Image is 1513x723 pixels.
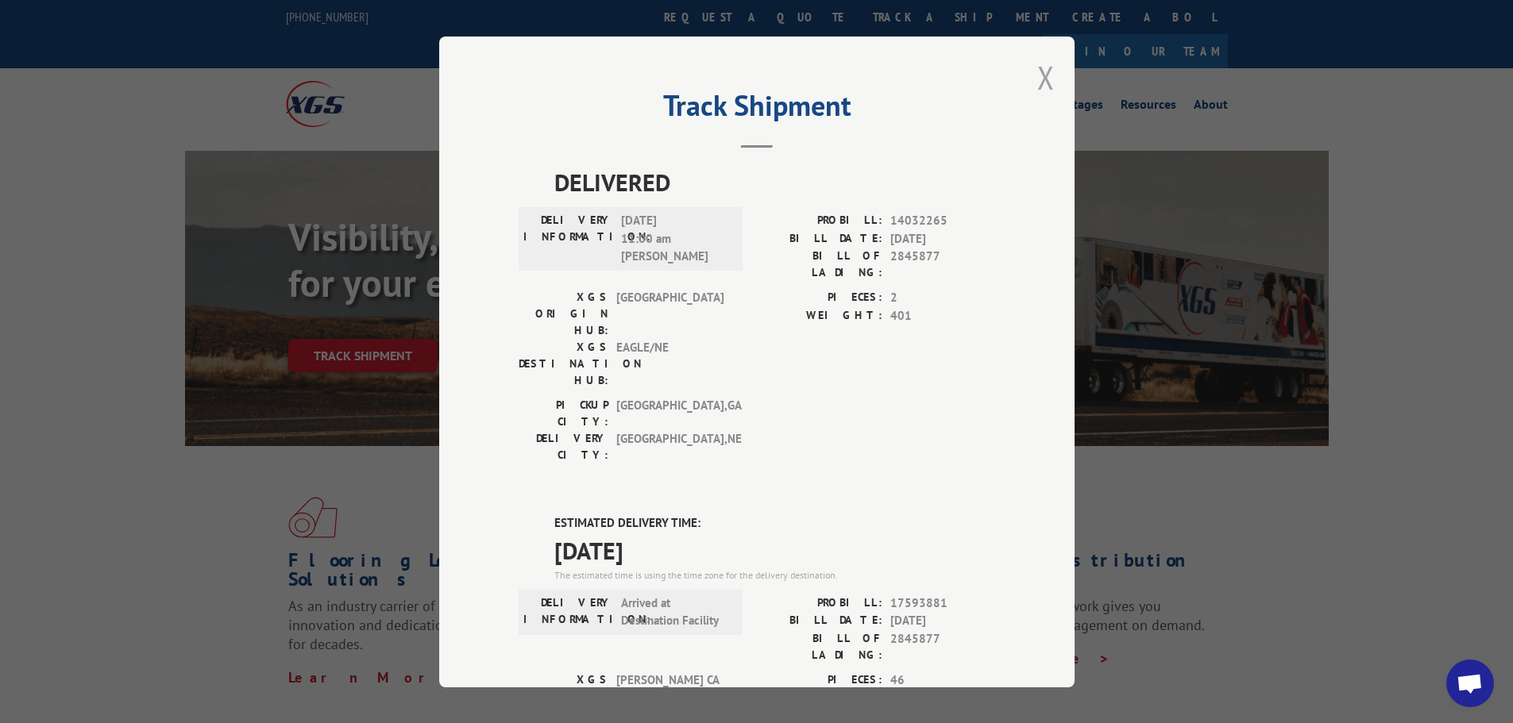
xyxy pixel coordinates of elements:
[890,212,995,230] span: 14032265
[757,212,882,230] label: PROBILL:
[519,289,608,339] label: XGS ORIGIN HUB:
[1446,660,1494,707] a: Open chat
[621,594,728,629] span: Arrived at Destination Facility
[554,532,995,567] span: [DATE]
[1037,56,1055,98] button: Close modal
[890,612,995,630] span: [DATE]
[757,306,882,325] label: WEIGHT:
[757,629,882,663] label: BILL OF LADING:
[519,671,608,721] label: XGS ORIGIN HUB:
[890,229,995,248] span: [DATE]
[616,671,724,721] span: [PERSON_NAME] CA
[519,430,608,463] label: DELIVERY CITY:
[890,671,995,689] span: 46
[519,397,608,430] label: PICKUP CITY:
[523,594,613,629] label: DELIVERY INFORMATION:
[554,164,995,200] span: DELIVERED
[757,594,882,612] label: PROBILL:
[757,612,882,630] label: BILL DATE:
[616,397,724,430] span: [GEOGRAPHIC_DATA] , GA
[616,430,724,463] span: [GEOGRAPHIC_DATA] , NE
[616,339,724,389] span: EAGLE/NE
[554,514,995,533] label: ESTIMATED DELIVERY TIME:
[519,339,608,389] label: XGS DESTINATION HUB:
[757,248,882,281] label: BILL OF LADING:
[890,289,995,307] span: 2
[757,229,882,248] label: BILL DATE:
[757,671,882,689] label: PIECES:
[890,594,995,612] span: 17593881
[616,289,724,339] span: [GEOGRAPHIC_DATA]
[554,567,995,582] div: The estimated time is using the time zone for the delivery destination.
[519,94,995,125] h2: Track Shipment
[890,306,995,325] span: 401
[890,629,995,663] span: 2845877
[890,248,995,281] span: 2845877
[523,212,613,266] label: DELIVERY INFORMATION:
[757,289,882,307] label: PIECES:
[621,212,728,266] span: [DATE] 11:00 am [PERSON_NAME]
